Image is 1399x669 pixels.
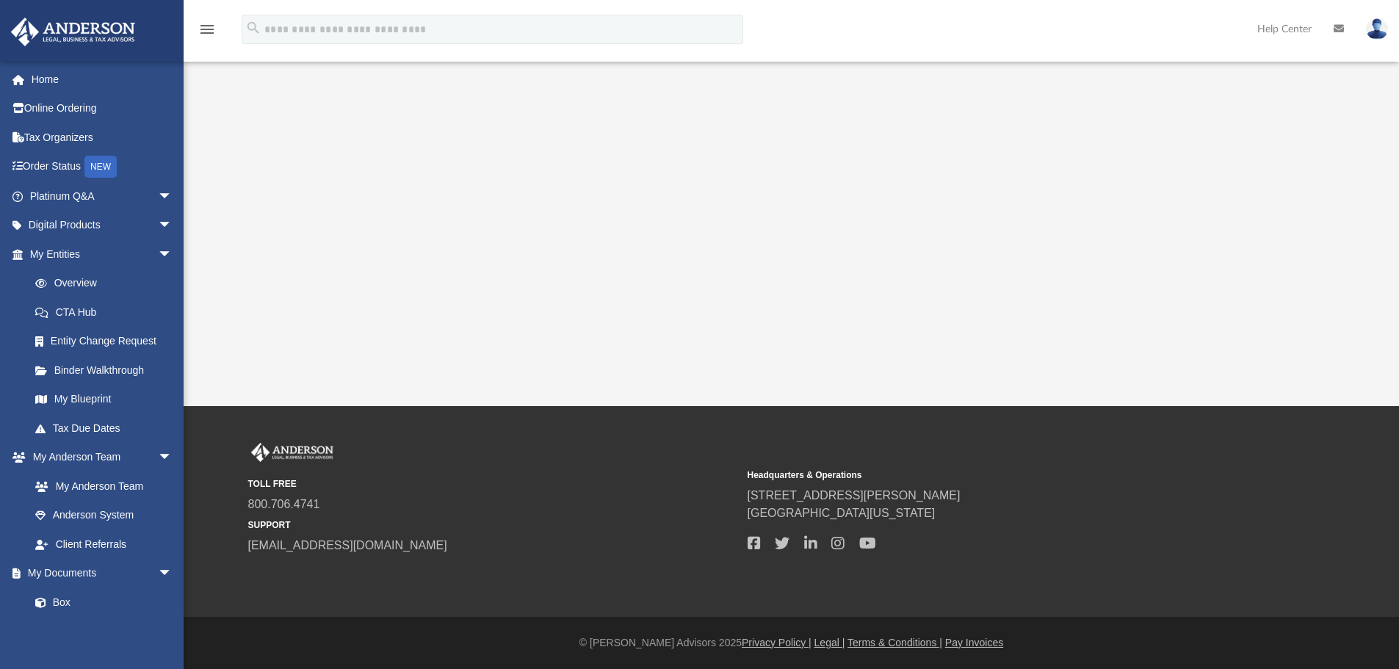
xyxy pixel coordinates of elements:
i: search [245,20,261,36]
small: TOLL FREE [248,477,737,491]
img: Anderson Advisors Platinum Portal [248,443,336,462]
a: Privacy Policy | [742,637,811,648]
a: Entity Change Request [21,327,195,356]
a: Pay Invoices [945,637,1003,648]
a: Order StatusNEW [10,152,195,182]
a: Digital Productsarrow_drop_down [10,211,195,240]
a: Meeting Minutes [21,617,187,646]
a: Box [21,587,180,617]
span: arrow_drop_down [158,211,187,241]
a: 800.706.4741 [248,498,320,510]
a: Client Referrals [21,529,187,559]
a: [EMAIL_ADDRESS][DOMAIN_NAME] [248,539,447,552]
a: [GEOGRAPHIC_DATA][US_STATE] [748,507,936,519]
a: Platinum Q&Aarrow_drop_down [10,181,195,211]
a: My Anderson Teamarrow_drop_down [10,443,187,472]
small: SUPPORT [248,518,737,532]
a: CTA Hub [21,297,195,327]
img: User Pic [1366,18,1388,40]
small: Headquarters & Operations [748,469,1237,482]
a: Overview [21,269,195,298]
a: My Documentsarrow_drop_down [10,559,187,588]
a: Terms & Conditions | [847,637,942,648]
a: Tax Organizers [10,123,195,152]
a: My Blueprint [21,385,187,414]
a: Binder Walkthrough [21,355,195,385]
a: Legal | [814,637,845,648]
img: Anderson Advisors Platinum Portal [7,18,140,46]
a: Online Ordering [10,94,195,123]
span: arrow_drop_down [158,443,187,473]
div: NEW [84,156,117,178]
a: Anderson System [21,501,187,530]
span: arrow_drop_down [158,559,187,589]
a: My Anderson Team [21,471,180,501]
span: arrow_drop_down [158,239,187,270]
a: Home [10,65,195,94]
a: menu [198,28,216,38]
a: [STREET_ADDRESS][PERSON_NAME] [748,489,961,502]
div: © [PERSON_NAME] Advisors 2025 [184,635,1399,651]
i: menu [198,21,216,38]
a: Tax Due Dates [21,413,195,443]
a: My Entitiesarrow_drop_down [10,239,195,269]
span: arrow_drop_down [158,181,187,211]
